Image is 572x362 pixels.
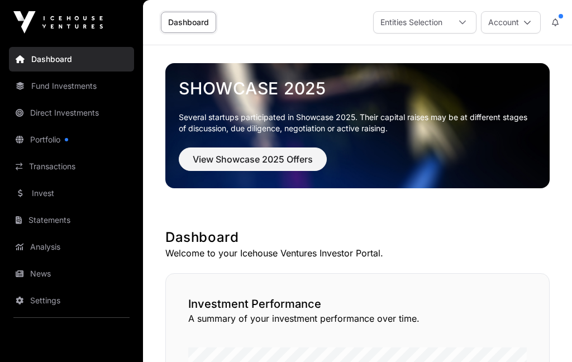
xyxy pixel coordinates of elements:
h2: Investment Performance [188,296,527,312]
a: Portfolio [9,127,134,152]
p: Several startups participated in Showcase 2025. Their capital raises may be at different stages o... [179,112,536,134]
a: Direct Investments [9,101,134,125]
div: Entities Selection [374,12,449,33]
p: A summary of your investment performance over time. [188,312,527,325]
a: Dashboard [9,47,134,72]
span: View Showcase 2025 Offers [193,153,313,166]
a: Showcase 2025 [179,78,536,98]
img: Icehouse Ventures Logo [13,11,103,34]
a: Dashboard [161,12,216,33]
button: View Showcase 2025 Offers [179,147,327,171]
a: Invest [9,181,134,206]
a: Analysis [9,235,134,259]
a: News [9,261,134,286]
a: Fund Investments [9,74,134,98]
a: View Showcase 2025 Offers [179,159,327,170]
h1: Dashboard [165,228,550,246]
iframe: Chat Widget [516,308,572,362]
img: Showcase 2025 [165,63,550,188]
a: Transactions [9,154,134,179]
p: Welcome to your Icehouse Ventures Investor Portal. [165,246,550,260]
a: Settings [9,288,134,313]
a: Statements [9,208,134,232]
button: Account [481,11,541,34]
